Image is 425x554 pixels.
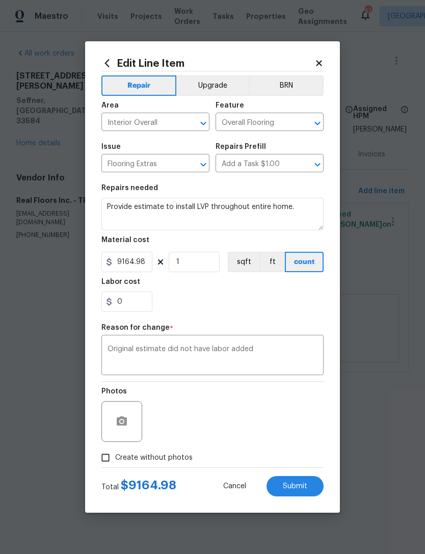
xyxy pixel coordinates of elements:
h5: Issue [101,143,121,150]
button: Open [196,157,210,172]
button: Open [310,157,325,172]
button: count [285,252,324,272]
button: Open [196,116,210,130]
button: ft [259,252,285,272]
span: Create without photos [115,453,193,463]
h5: Area [101,102,119,109]
h5: Feature [216,102,244,109]
h5: Repairs Prefill [216,143,266,150]
button: Submit [267,476,324,496]
h5: Reason for change [101,324,170,331]
button: Upgrade [176,75,249,96]
h5: Photos [101,388,127,395]
textarea: Original estimate did not have labor added [108,346,317,367]
button: sqft [228,252,259,272]
h2: Edit Line Item [101,58,314,69]
span: Submit [283,483,307,490]
div: Total [101,480,176,492]
button: BRN [249,75,324,96]
span: $ 9164.98 [121,479,176,491]
h5: Labor cost [101,278,140,285]
h5: Material cost [101,236,149,244]
h5: Repairs needed [101,184,158,192]
textarea: Provide estimate to install LVP throughout entire home. [101,198,324,230]
button: Cancel [207,476,262,496]
button: Repair [101,75,176,96]
span: Cancel [223,483,246,490]
button: Open [310,116,325,130]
